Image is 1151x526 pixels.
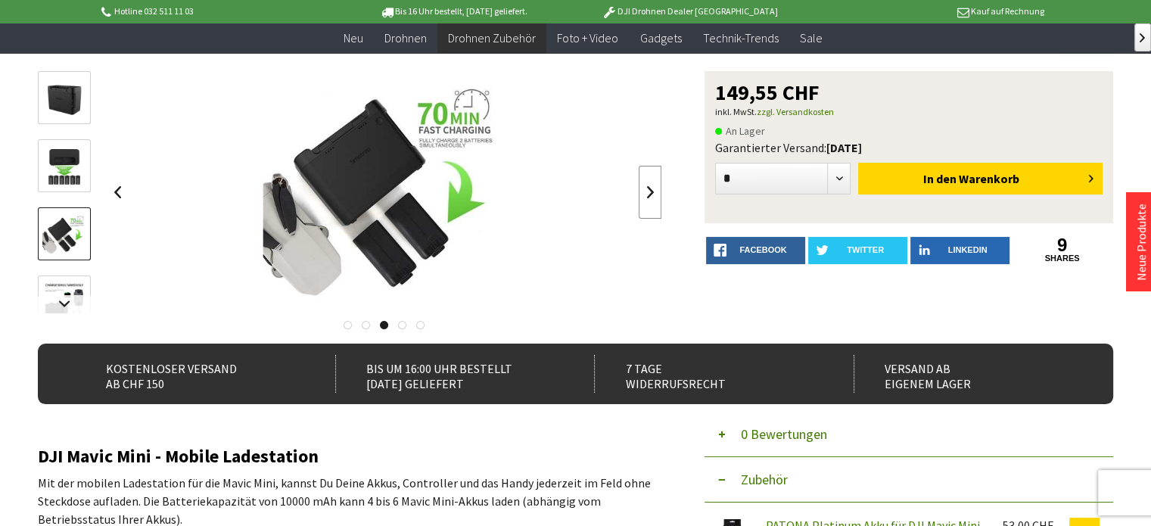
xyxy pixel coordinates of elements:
[808,237,907,264] a: twitter
[705,412,1113,457] button: 0 Bewertungen
[959,171,1019,186] span: Warenkorb
[594,355,823,393] div: 7 Tage Widerrufsrecht
[715,122,765,140] span: An Lager
[344,30,363,45] span: Neu
[38,447,661,466] h2: DJI Mavic Mini - Mobile Ladestation
[1134,204,1149,281] a: Neue Produkte
[546,23,629,54] a: Foto + Video
[702,30,778,45] span: Technik-Trends
[923,171,957,186] span: In den
[557,30,618,45] span: Foto + Video
[706,237,805,264] a: facebook
[847,245,884,254] span: twitter
[715,82,820,103] span: 149,55 CHF
[692,23,789,54] a: Technik-Trends
[335,355,564,393] div: Bis um 16:00 Uhr bestellt [DATE] geliefert
[808,2,1044,20] p: Kauf auf Rechnung
[858,163,1103,195] button: In den Warenkorb
[629,23,692,54] a: Gadgets
[715,140,1103,155] div: Garantierter Versand:
[374,23,437,54] a: Drohnen
[1140,33,1145,42] span: 
[333,23,374,54] a: Neu
[705,457,1113,503] button: Zubehör
[571,2,807,20] p: DJI Drohnen Dealer [GEOGRAPHIC_DATA]
[910,237,1009,264] a: LinkedIn
[1013,254,1112,263] a: shares
[335,2,571,20] p: Bis 16 Uhr bestellt, [DATE] geliefert.
[639,30,681,45] span: Gadgets
[948,245,988,254] span: LinkedIn
[42,76,86,120] img: Vorschau: DJI Mavic Mini - Mobile Ladestation
[826,140,862,155] b: [DATE]
[715,103,1103,121] p: inkl. MwSt.
[98,2,334,20] p: Hotline 032 511 11 03
[739,245,786,254] span: facebook
[437,23,546,54] a: Drohnen Zubehör
[384,30,427,45] span: Drohnen
[448,30,536,45] span: Drohnen Zubehör
[757,106,834,117] a: zzgl. Versandkosten
[789,23,832,54] a: Sale
[854,355,1082,393] div: Versand ab eigenem Lager
[1013,237,1112,254] a: 9
[799,30,822,45] span: Sale
[76,355,304,393] div: Kostenloser Versand ab CHF 150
